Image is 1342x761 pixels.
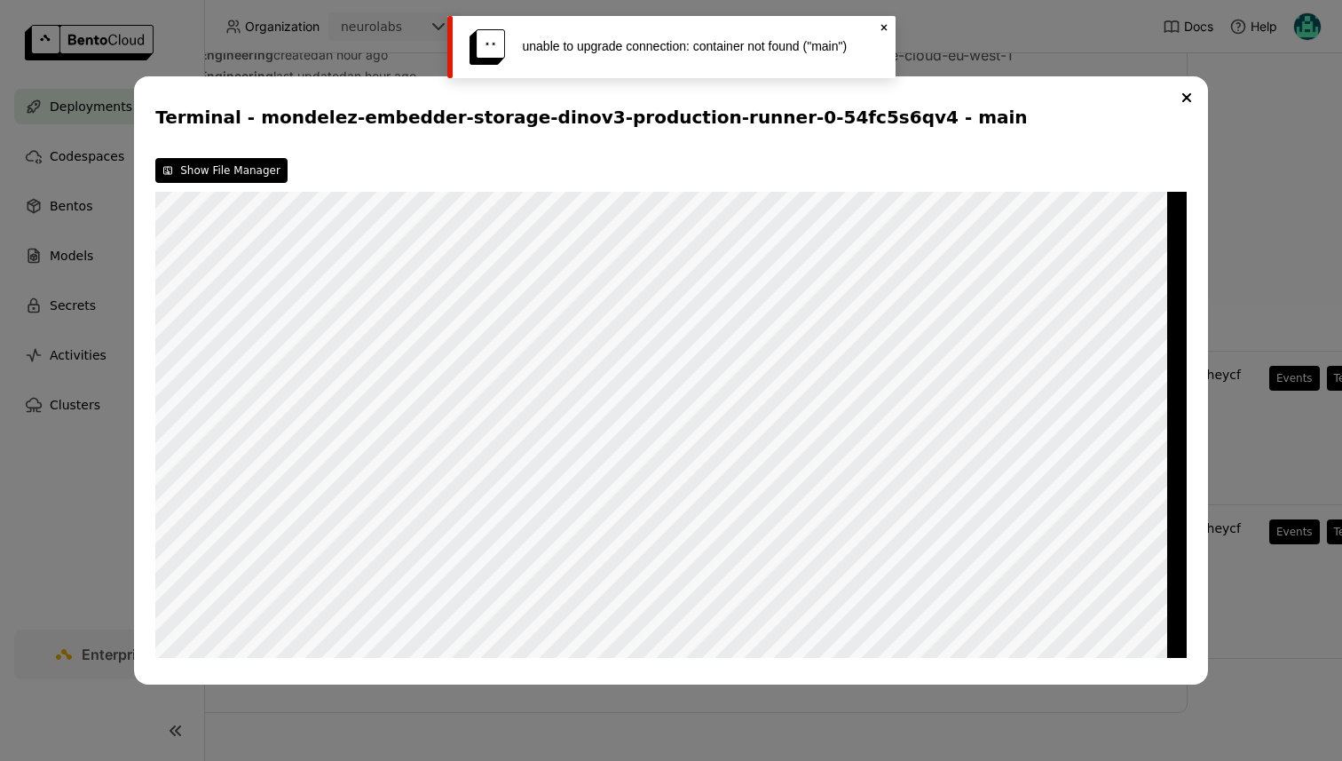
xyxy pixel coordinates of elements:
button: Show File Manager [155,158,288,183]
div: Terminal - mondelez-embedder-storage-dinov3-production-runner-0-54fc5s6qv4 - main [155,105,1180,130]
svg: Close [877,20,891,35]
div: dialog [134,76,1208,686]
button: Close [1176,87,1197,108]
div: unable to upgrade connection: container not found ("main") [523,39,869,53]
